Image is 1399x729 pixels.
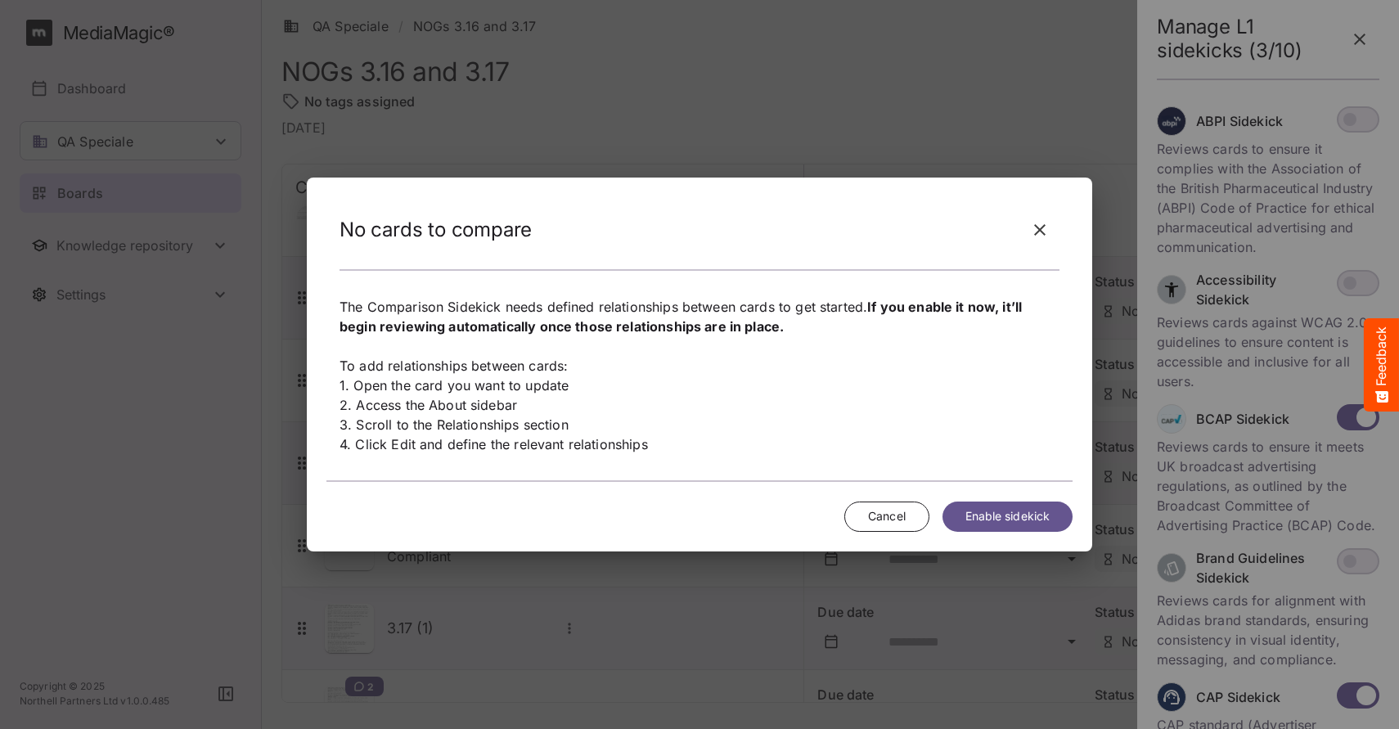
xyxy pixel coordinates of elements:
p: The Comparison Sidekick needs defined relationships between cards to get started. To add relation... [340,297,1059,454]
span: Cancel [868,506,906,527]
span: Enable sidekick [965,506,1050,527]
h2: No cards to compare [340,218,532,242]
button: Feedback [1364,318,1399,412]
button: Cancel [844,502,929,532]
button: Enable sidekick [942,502,1073,532]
